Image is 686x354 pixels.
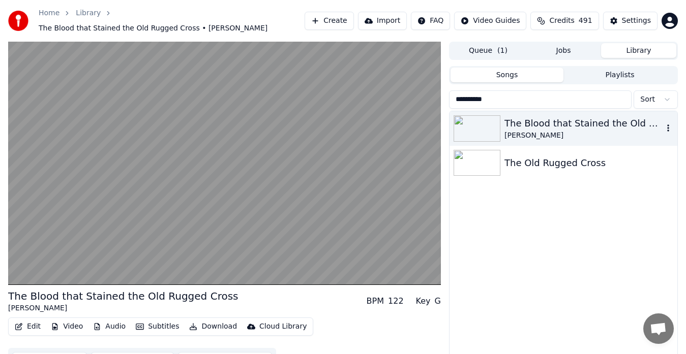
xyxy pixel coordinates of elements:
span: 491 [579,16,592,26]
button: Edit [11,319,45,334]
button: Download [185,319,241,334]
button: Create [305,12,354,30]
img: youka [8,11,28,31]
div: Cloud Library [259,321,307,332]
button: Subtitles [132,319,183,334]
a: Home [39,8,59,18]
div: 122 [388,295,404,307]
span: Sort [640,94,655,105]
button: Queue [451,43,526,58]
span: Credits [549,16,574,26]
button: Import [358,12,407,30]
button: Video [47,319,87,334]
span: The Blood that Stained the Old Rugged Cross • [PERSON_NAME] [39,23,267,34]
button: Settings [603,12,658,30]
div: [PERSON_NAME] [8,303,238,313]
div: Settings [622,16,651,26]
button: Library [601,43,676,58]
div: The Blood that Stained the Old Rugged Cross [504,116,663,131]
div: Key [416,295,431,307]
button: Playlists [563,68,676,82]
div: BPM [367,295,384,307]
button: Jobs [526,43,601,58]
nav: breadcrumb [39,8,305,34]
a: Library [76,8,101,18]
div: The Old Rugged Cross [504,156,673,170]
span: ( 1 ) [497,46,508,56]
div: G [435,295,441,307]
button: Songs [451,68,563,82]
button: Credits491 [530,12,599,30]
div: [PERSON_NAME] [504,131,663,141]
button: FAQ [411,12,450,30]
a: Open chat [643,313,674,344]
div: The Blood that Stained the Old Rugged Cross [8,289,238,303]
button: Audio [89,319,130,334]
button: Video Guides [454,12,526,30]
